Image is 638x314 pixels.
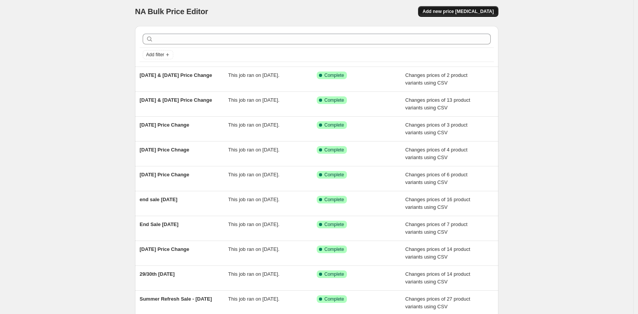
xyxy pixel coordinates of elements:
[228,122,280,128] span: This job ran on [DATE].
[324,296,344,302] span: Complete
[228,97,280,103] span: This job ran on [DATE].
[140,122,189,128] span: [DATE] Price Change
[324,197,344,203] span: Complete
[423,8,494,15] span: Add new price [MEDICAL_DATA]
[405,97,470,111] span: Changes prices of 13 product variants using CSV
[143,50,173,59] button: Add filter
[405,296,470,309] span: Changes prices of 27 product variants using CSV
[228,296,280,302] span: This job ran on [DATE].
[324,72,344,78] span: Complete
[405,147,468,160] span: Changes prices of 4 product variants using CSV
[140,296,212,302] span: Summer Refresh Sale - [DATE]
[324,97,344,103] span: Complete
[405,172,468,185] span: Changes prices of 6 product variants using CSV
[135,7,208,16] span: NA Bulk Price Editor
[324,147,344,153] span: Complete
[140,97,212,103] span: [DATE] & [DATE] Price Change
[405,221,468,235] span: Changes prices of 7 product variants using CSV
[405,271,470,285] span: Changes prices of 14 product variants using CSV
[140,221,179,227] span: End Sale [DATE]
[228,271,280,277] span: This job ran on [DATE].
[405,122,468,135] span: Changes prices of 3 product variants using CSV
[140,147,189,153] span: [DATE] Price Chnage
[228,72,280,78] span: This job ran on [DATE].
[140,246,189,252] span: [DATE] Price Change
[228,221,280,227] span: This job ran on [DATE].
[324,271,344,277] span: Complete
[228,147,280,153] span: This job ran on [DATE].
[146,52,164,58] span: Add filter
[140,197,177,202] span: end sale [DATE]
[140,172,189,177] span: [DATE] Price Change
[228,197,280,202] span: This job ran on [DATE].
[140,72,212,78] span: [DATE] & [DATE] Price Change
[324,246,344,252] span: Complete
[324,221,344,228] span: Complete
[405,72,468,86] span: Changes prices of 2 product variants using CSV
[228,246,280,252] span: This job ran on [DATE].
[405,197,470,210] span: Changes prices of 16 product variants using CSV
[405,246,470,260] span: Changes prices of 14 product variants using CSV
[324,122,344,128] span: Complete
[228,172,280,177] span: This job ran on [DATE].
[418,6,498,17] button: Add new price [MEDICAL_DATA]
[324,172,344,178] span: Complete
[140,271,175,277] span: 29/30th [DATE]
